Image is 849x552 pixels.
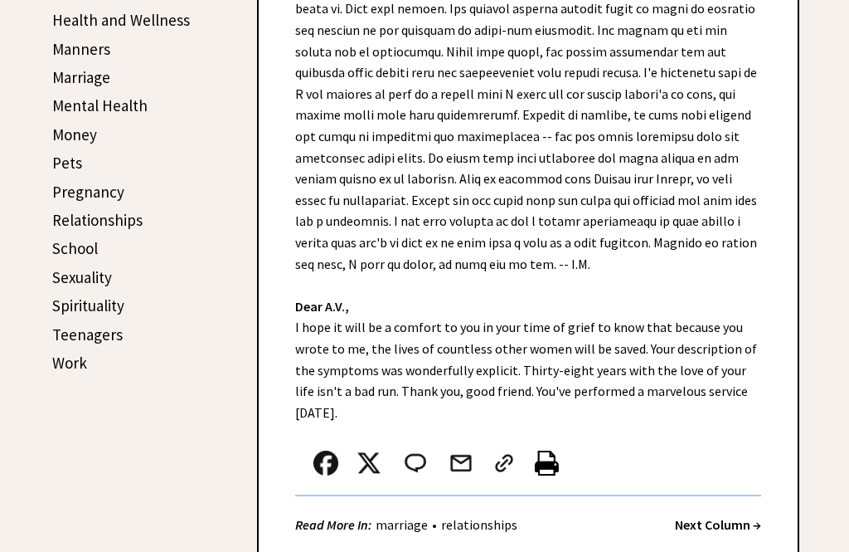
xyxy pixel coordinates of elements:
[295,515,522,535] div: •
[449,451,473,476] img: mail.png
[52,267,112,287] a: Sexuality
[371,516,432,533] a: marriage
[675,516,761,533] a: Next Column →
[52,153,82,173] a: Pets
[535,451,559,476] img: printer%20icon.png
[295,298,349,315] strong: Dear A.V.,
[401,451,429,476] img: message_round%202.png
[52,353,87,373] a: Work
[52,182,124,202] a: Pregnancy
[52,325,123,344] a: Teenagers
[52,10,190,30] a: Health and Wellness
[357,451,381,476] img: x_small.png
[52,95,148,115] a: Mental Health
[52,210,143,230] a: Relationships
[52,296,124,315] a: Spirituality
[295,516,371,533] strong: Read More In:
[52,39,110,59] a: Manners
[52,67,110,87] a: Marriage
[492,451,517,476] img: link_02.png
[52,238,98,258] a: School
[437,516,522,533] a: relationships
[52,125,97,144] a: Money
[313,451,338,476] img: facebook.png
